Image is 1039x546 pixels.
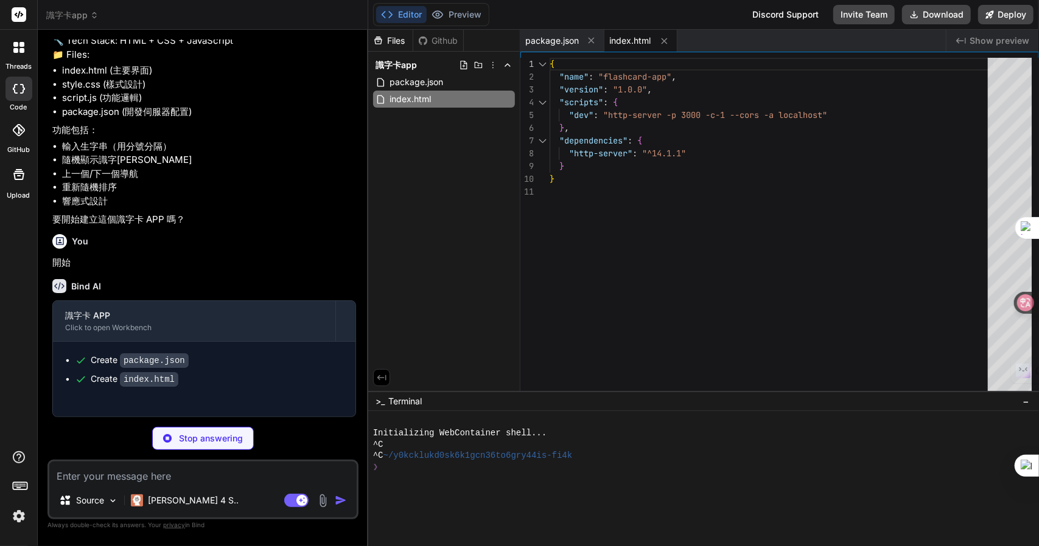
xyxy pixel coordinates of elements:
span: "name" [559,71,589,82]
div: 3 [520,83,534,96]
div: Create [91,354,189,367]
img: icon [335,494,347,506]
span: : [628,135,632,146]
li: style.css (樣式設計) [62,78,356,92]
span: index.html [388,92,432,106]
div: 1 [520,58,534,71]
span: } [550,173,554,184]
p: 功能包括： [52,123,356,137]
span: 識字卡app [376,59,417,71]
span: "scripts" [559,97,603,108]
div: 識字卡 APP [65,309,323,322]
span: , [564,122,569,133]
div: Discord Support [745,5,826,24]
span: ~/y0kcklukd0sk6k1gcn36to6gry44is-fi4k [383,450,573,461]
li: script.js (功能邏輯) [62,91,356,105]
span: "flashcard-app" [598,71,671,82]
li: index.html (主要界面) [62,64,356,78]
button: Download [902,5,971,24]
span: "1.0.0" [613,84,647,95]
button: Deploy [978,5,1034,24]
span: privacy [163,521,185,528]
code: index.html [120,372,178,387]
div: 4 [520,96,534,109]
div: Click to collapse the range. [535,96,551,109]
span: 識字卡app [46,9,99,21]
span: − [1023,395,1029,407]
span: } [559,161,564,171]
img: settings [9,506,29,527]
div: 6 [520,122,534,134]
img: attachment [316,494,330,508]
button: − [1020,392,1032,411]
button: Editor [376,6,427,23]
span: : [603,97,608,108]
span: { [613,97,618,108]
span: ❯ [373,461,379,473]
span: Initializing WebContainer shell... [373,427,547,439]
span: { [550,58,554,69]
p: [PERSON_NAME] 4 S.. [148,494,239,506]
li: 響應式設計 [62,195,356,209]
p: Always double-check its answers. Your in Bind [47,519,359,531]
code: package.json [120,353,189,368]
span: Terminal [388,395,422,407]
span: "http-server" [569,148,632,159]
span: package.json [388,75,444,89]
h6: Bind AI [71,280,101,292]
div: 8 [520,147,534,160]
li: 重新隨機排序 [62,181,356,195]
span: "dependencies" [559,135,628,146]
span: >_ [376,395,385,407]
div: Files [368,35,413,47]
label: GitHub [7,145,30,155]
span: "http-server -p 3000 -c-1 --cors -a localhost" [603,109,827,120]
div: Click to collapse the range. [535,134,551,147]
h6: You [72,235,88,247]
span: "^14.1.1" [642,148,686,159]
span: : [593,109,598,120]
label: Upload [7,190,30,201]
label: code [10,102,27,112]
span: { [637,135,642,146]
li: 上一個/下一個導航 [62,167,356,181]
button: Preview [427,6,486,23]
span: "version" [559,84,603,95]
li: package.json (開發伺服器配置) [62,105,356,119]
img: Pick Models [108,496,118,506]
li: 隨機顯示識字[PERSON_NAME] [62,153,356,167]
div: 10 [520,173,534,185]
div: 9 [520,160,534,173]
span: ^C [373,439,383,451]
div: Click to collapse the range. [535,58,551,71]
span: "dev" [569,109,593,120]
div: 2 [520,71,534,83]
span: , [647,84,652,95]
span: : [589,71,593,82]
span: : [603,84,608,95]
div: Github [413,35,463,47]
p: Source [76,494,104,506]
span: package.json [525,35,579,47]
div: 5 [520,109,534,122]
p: 🔹 Project: 識字[PERSON_NAME] APP 🔧 Tech Stack: HTML + CSS + JavaScript 📁 Files: [52,21,356,62]
div: Click to open Workbench [65,323,323,333]
span: index.html [609,35,651,47]
span: : [632,148,637,159]
div: 11 [520,185,534,198]
li: 輸入生字串（用分號分隔） [62,140,356,154]
span: Show preview [970,35,1029,47]
p: 要開始建立這個識字卡 APP 嗎？ [52,213,356,227]
div: Create [91,373,178,385]
span: , [671,71,676,82]
div: 7 [520,134,534,147]
p: 開始 [52,256,356,270]
span: ^C [373,450,383,461]
img: Claude 4 Sonnet [131,494,143,506]
p: Stop answering [179,432,243,444]
button: 識字卡 APPClick to open Workbench [53,301,335,341]
span: } [559,122,564,133]
label: threads [5,61,32,72]
button: Invite Team [833,5,895,24]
